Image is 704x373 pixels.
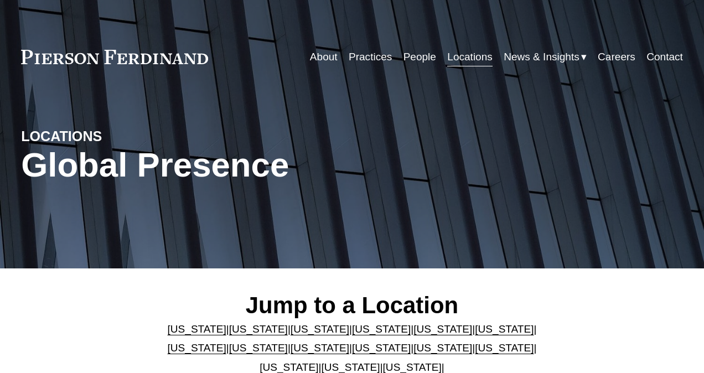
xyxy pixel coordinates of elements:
[413,323,472,335] a: [US_STATE]
[159,292,545,320] h2: Jump to a Location
[168,342,226,354] a: [US_STATE]
[598,46,635,68] a: Careers
[349,46,392,68] a: Practices
[21,128,187,146] h4: LOCATIONS
[291,342,349,354] a: [US_STATE]
[447,46,493,68] a: Locations
[403,46,436,68] a: People
[352,342,411,354] a: [US_STATE]
[168,323,226,335] a: [US_STATE]
[229,323,288,335] a: [US_STATE]
[352,323,411,335] a: [US_STATE]
[475,323,534,335] a: [US_STATE]
[504,46,587,68] a: folder dropdown
[413,342,472,354] a: [US_STATE]
[229,342,288,354] a: [US_STATE]
[260,361,318,373] a: [US_STATE]
[310,46,338,68] a: About
[504,48,579,66] span: News & Insights
[646,46,683,68] a: Contact
[321,361,380,373] a: [US_STATE]
[291,323,349,335] a: [US_STATE]
[383,361,442,373] a: [US_STATE]
[21,146,462,185] h1: Global Presence
[475,342,534,354] a: [US_STATE]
